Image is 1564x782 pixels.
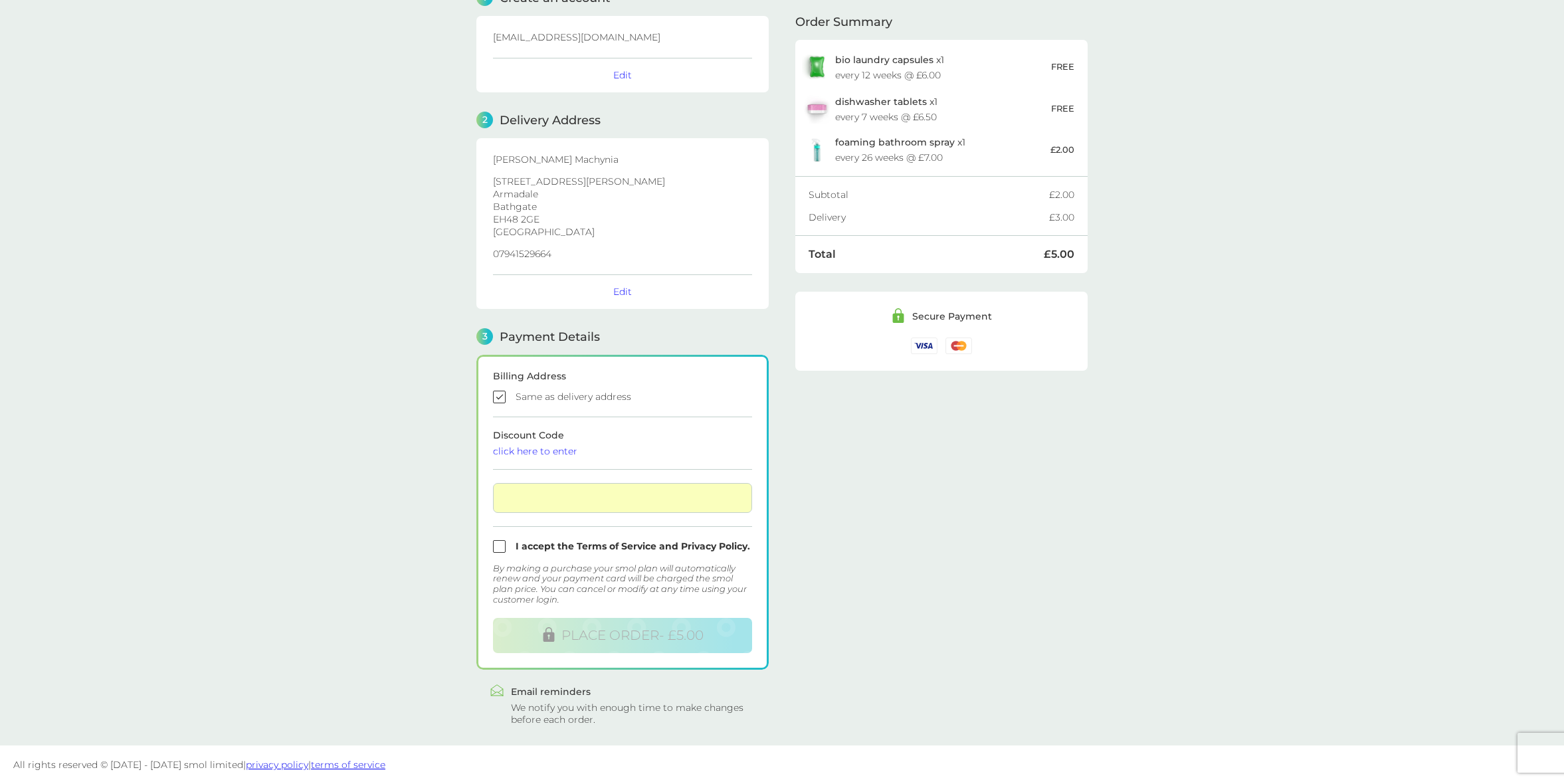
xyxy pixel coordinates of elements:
[493,155,752,164] p: [PERSON_NAME] Machynia
[911,338,937,354] img: /assets/icons/cards/visa.svg
[613,286,632,298] button: Edit
[493,202,752,211] p: Bathgate
[493,618,752,653] button: PLACE ORDER- £5.00
[1049,213,1074,222] div: £3.00
[493,249,752,258] p: 07941529664
[1049,190,1074,199] div: £2.00
[795,16,892,28] span: Order Summary
[809,213,1049,222] div: Delivery
[1051,60,1074,74] p: FREE
[493,189,752,199] p: Armadale
[500,114,601,126] span: Delivery Address
[476,112,493,128] span: 2
[835,54,944,65] p: x 1
[493,31,660,43] span: [EMAIL_ADDRESS][DOMAIN_NAME]
[809,190,1049,199] div: Subtotal
[835,137,965,147] p: x 1
[246,759,308,771] a: privacy policy
[311,759,385,771] a: terms of service
[835,153,943,162] div: every 26 weeks @ £7.00
[493,177,752,186] p: [STREET_ADDRESS][PERSON_NAME]
[912,312,992,321] div: Secure Payment
[1044,249,1074,260] div: £5.00
[835,136,955,148] span: foaming bathroom spray
[945,338,972,354] img: /assets/icons/cards/mastercard.svg
[835,96,937,107] p: x 1
[493,446,752,456] div: click here to enter
[493,215,752,224] p: EH48 2GE
[493,371,752,381] div: Billing Address
[561,627,704,643] span: PLACE ORDER - £5.00
[613,69,632,81] button: Edit
[835,112,937,122] div: every 7 weeks @ £6.50
[493,563,752,605] div: By making a purchase your smol plan will automatically renew and your payment card will be charge...
[476,328,493,345] span: 3
[1051,102,1074,116] p: FREE
[500,331,600,343] span: Payment Details
[511,687,755,696] div: Email reminders
[835,70,941,80] div: every 12 weeks @ £6.00
[511,702,755,726] div: We notify you with enough time to make changes before each order.
[1050,143,1074,157] p: £2.00
[835,54,933,66] span: bio laundry capsules
[498,492,747,504] iframe: Secure card payment input frame
[809,249,1044,260] div: Total
[835,96,927,108] span: dishwasher tablets
[493,429,752,456] span: Discount Code
[493,227,752,237] p: [GEOGRAPHIC_DATA]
